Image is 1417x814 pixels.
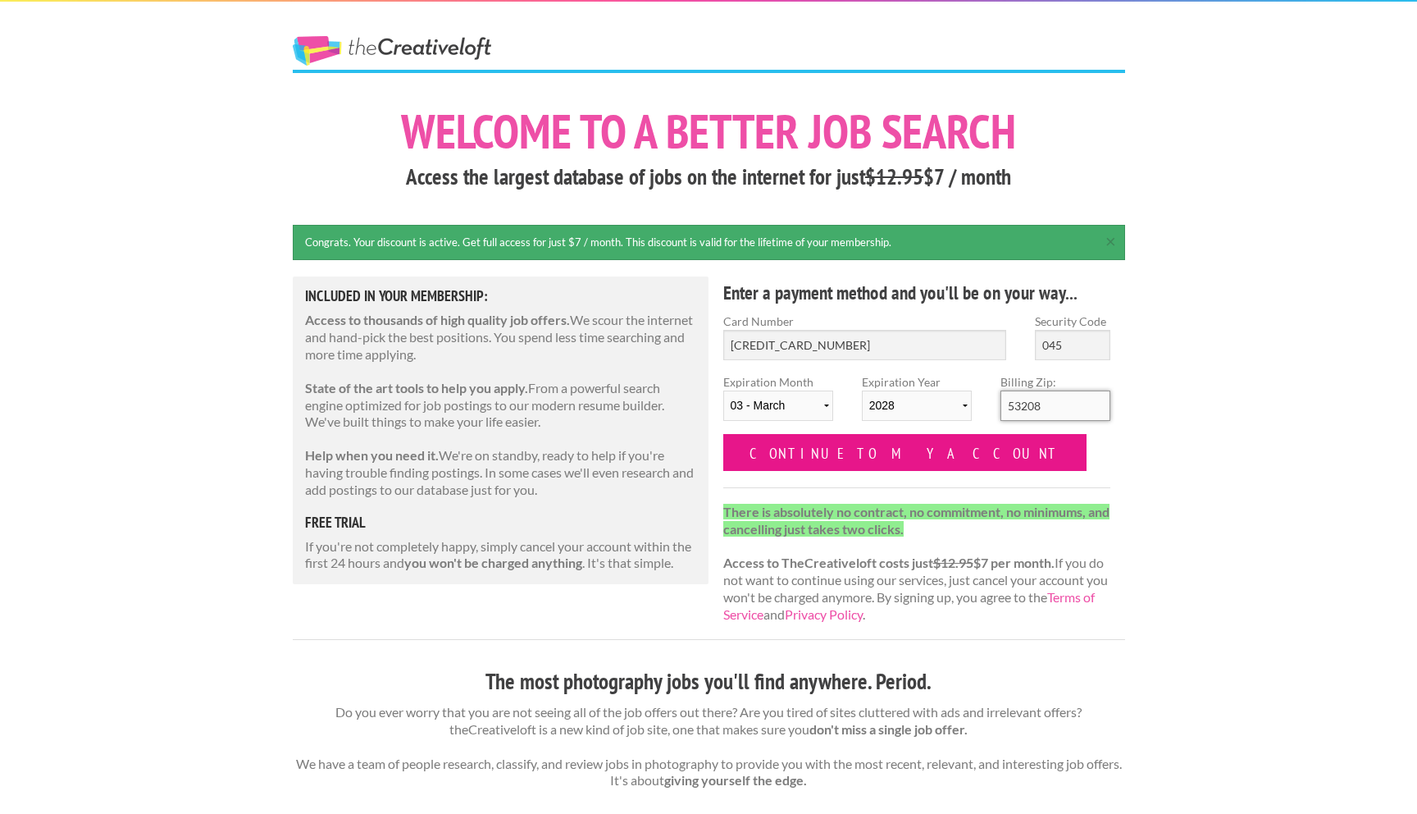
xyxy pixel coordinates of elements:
select: Expiration Year [862,391,972,421]
strong: you won't be charged anything [404,555,582,570]
h4: Enter a payment method and you'll be on your way... [723,280,1111,306]
strong: Access to TheCreativeloft costs just $7 per month. [723,555,1055,570]
p: If you do not want to continue using our services, just cancel your account you won't be charged ... [723,504,1111,624]
strong: giving yourself the edge. [664,772,807,788]
p: We're on standby, ready to help if you're having trouble finding postings. In some cases we'll ev... [305,447,697,498]
a: × [1100,234,1121,245]
label: Security Code [1035,313,1110,330]
label: Billing Zip: [1000,373,1110,391]
a: Terms of Service [723,589,1095,622]
p: From a powerful search engine optimized for job postings to our modern resume builder. We've buil... [305,380,697,431]
h5: free trial [305,515,697,530]
label: Expiration Year [862,373,972,434]
p: We scour the internet and hand-pick the best positions. You spend less time searching and more ti... [305,312,697,363]
strong: Access to thousands of high quality job offers. [305,312,570,327]
h3: Access the largest database of jobs on the internet for just $7 / month [293,162,1125,193]
strong: Help when you need it. [305,447,439,463]
label: Card Number [723,313,1007,330]
h5: Included in Your Membership: [305,289,697,304]
p: If you're not completely happy, simply cancel your account within the first 24 hours and . It's t... [305,538,697,573]
a: The Creative Loft [293,36,491,66]
strong: There is absolutely no contract, no commitment, no minimums, and cancelling just takes two clicks. [723,504,1109,537]
p: Do you ever worry that you are not seeing all of the job offers out there? Are you tired of sites... [293,704,1125,789]
h3: The most photography jobs you'll find anywhere. Period. [293,666,1125,697]
h1: Welcome to a better job search [293,107,1125,155]
select: Expiration Month [723,391,833,421]
del: $12.95 [865,162,923,190]
strong: don't miss a single job offer. [809,721,968,737]
a: Privacy Policy [785,606,863,622]
strong: State of the art tools to help you apply. [305,380,528,396]
del: $12.95 [933,555,973,570]
div: Congrats. Your discount is active. Get full access for just $7 / month. This discount is valid fo... [293,225,1125,260]
input: Continue to my account [723,434,1087,471]
label: Expiration Month [723,373,833,434]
